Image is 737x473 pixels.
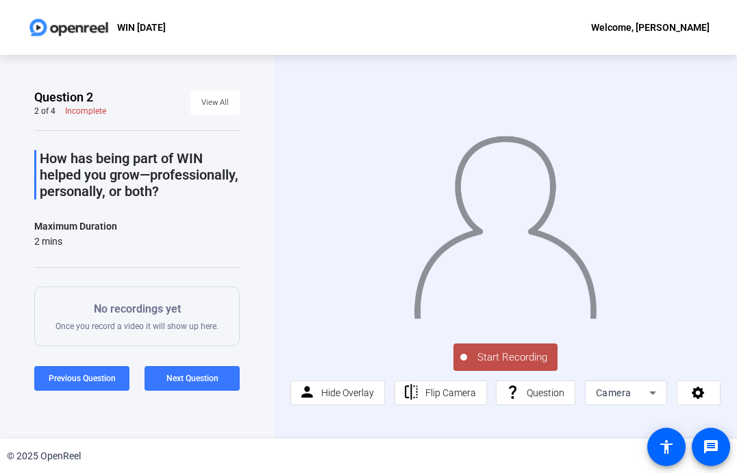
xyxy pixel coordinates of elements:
mat-icon: message [703,439,719,455]
button: Previous Question [34,366,129,391]
img: OpenReel logo [27,14,110,41]
mat-icon: question_mark [504,384,521,401]
div: 2 of 4 [34,106,55,117]
span: View All [201,93,229,113]
p: How has being part of WIN helped you grow—professionally, personally, or both? [40,150,240,199]
mat-icon: flip [403,384,420,401]
button: Start Recording [453,343,558,371]
img: overlay [412,125,598,318]
button: Flip Camera [395,380,487,405]
span: Previous Question [49,374,116,383]
span: Next Question [166,374,218,383]
p: WIN [DATE] [117,19,166,36]
button: Question [496,380,575,405]
div: Welcome, [PERSON_NAME] [591,19,710,36]
mat-icon: accessibility [658,439,675,455]
div: Once you record a video it will show up here. [55,301,218,332]
div: Maximum Duration [34,218,117,234]
mat-icon: person [299,384,316,401]
div: 2 mins [34,234,117,248]
span: Camera [596,387,632,398]
button: Next Question [145,366,240,391]
span: Flip Camera [425,387,476,398]
span: Start Recording [467,350,558,365]
span: Question 2 [34,89,93,106]
button: Hide Overlay [290,380,385,405]
span: Hide Overlay [321,387,374,398]
div: © 2025 OpenReel [7,449,81,463]
span: Question [527,387,564,398]
div: Incomplete [65,106,106,117]
p: No recordings yet [55,301,218,317]
button: View All [190,90,240,115]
